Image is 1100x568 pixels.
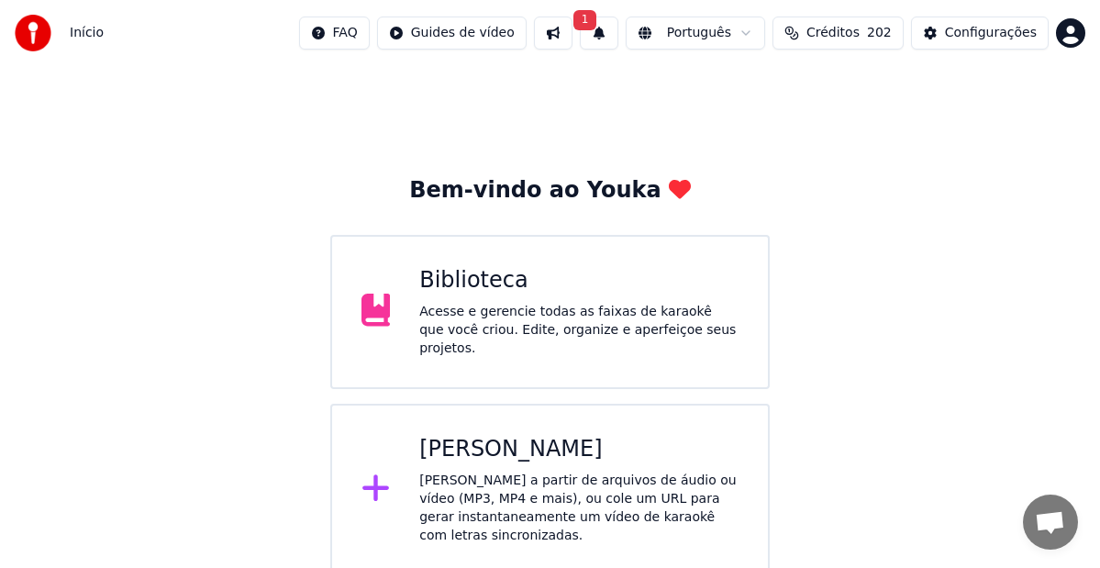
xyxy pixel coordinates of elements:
button: Créditos202 [772,17,904,50]
span: 1 [573,10,597,30]
div: Acesse e gerencie todas as faixas de karaokê que você criou. Edite, organize e aperfeiçoe seus pr... [419,303,739,358]
button: Guides de vídeo [377,17,527,50]
button: 1 [580,17,618,50]
button: Configurações [911,17,1049,50]
div: Configurações [945,24,1037,42]
img: youka [15,15,51,51]
div: [PERSON_NAME] a partir de arquivos de áudio ou vídeo (MP3, MP4 e mais), ou cole um URL para gerar... [419,472,739,545]
a: Bate-papo aberto [1023,495,1078,550]
nav: breadcrumb [70,24,104,42]
div: [PERSON_NAME] [419,435,739,464]
div: Bem-vindo ao Youka [409,176,690,206]
span: 202 [867,24,892,42]
span: Início [70,24,104,42]
span: Créditos [806,24,860,42]
div: Biblioteca [419,266,739,295]
button: FAQ [299,17,370,50]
